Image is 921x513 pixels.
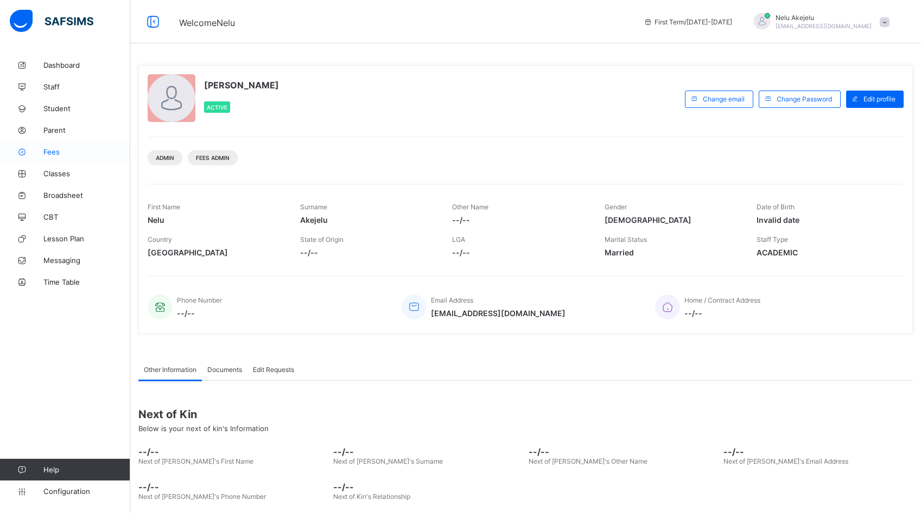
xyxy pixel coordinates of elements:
[207,104,227,111] span: Active
[177,296,222,304] span: Phone Number
[723,457,848,465] span: Next of [PERSON_NAME]'s Email Address
[148,248,284,257] span: [GEOGRAPHIC_DATA]
[333,446,523,457] span: --/--
[605,203,627,211] span: Gender
[431,296,473,304] span: Email Address
[10,10,93,33] img: safsims
[431,309,566,318] span: [EMAIL_ADDRESS][DOMAIN_NAME]
[43,104,130,113] span: Student
[757,235,788,243] span: Staff Type
[757,248,893,257] span: ACADEMIC
[300,203,327,211] span: Surname
[43,234,130,243] span: Lesson Plan
[529,457,647,465] span: Next of [PERSON_NAME]'s Other Name
[148,203,180,211] span: First Name
[138,457,253,465] span: Next of [PERSON_NAME]'s First Name
[300,248,436,257] span: --/--
[43,487,130,496] span: Configuration
[43,191,130,200] span: Broadsheet
[138,424,269,433] span: Below is your next of kin's Information
[529,446,718,457] span: --/--
[43,213,130,221] span: CBT
[863,95,895,103] span: Edit profile
[43,148,130,156] span: Fees
[452,248,588,257] span: --/--
[743,13,895,31] div: NeluAkejelu
[452,215,588,225] span: --/--
[43,278,130,286] span: Time Table
[43,256,130,265] span: Messaging
[777,95,832,103] span: Change Password
[148,215,284,225] span: Nelu
[878,475,910,508] button: Open asap
[644,18,732,26] span: session/term information
[300,235,344,243] span: State of Origin
[723,446,913,457] span: --/--
[196,155,230,161] span: Fees Admin
[605,235,647,243] span: Marital Status
[177,309,222,318] span: --/--
[43,169,130,178] span: Classes
[333,457,443,465] span: Next of [PERSON_NAME]'s Surname
[605,215,741,225] span: [DEMOGRAPHIC_DATA]
[207,365,242,374] span: Documents
[144,365,196,374] span: Other Information
[43,126,130,134] span: Parent
[179,17,235,28] span: Welcome Nelu
[605,248,741,257] span: Married
[43,61,130,69] span: Dashboard
[452,203,488,211] span: Other Name
[43,465,130,474] span: Help
[138,482,328,492] span: --/--
[43,82,130,91] span: Staff
[148,235,172,243] span: Country
[333,482,523,492] span: --/--
[156,155,174,161] span: Admin
[684,296,760,304] span: Home / Contract Address
[253,365,294,374] span: Edit Requests
[703,95,745,103] span: Change email
[138,408,913,421] span: Next of Kin
[333,492,410,501] span: Next of Kin's Relationship
[684,309,760,318] span: --/--
[138,492,266,501] span: Next of [PERSON_NAME]'s Phone Number
[757,203,795,211] span: Date of Birth
[776,14,872,22] span: Nelu Akejelu
[204,80,279,91] span: [PERSON_NAME]
[776,23,872,29] span: [EMAIL_ADDRESS][DOMAIN_NAME]
[300,215,436,225] span: Akejelu
[452,235,465,243] span: LGA
[757,215,893,225] span: Invalid date
[138,446,328,457] span: --/--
